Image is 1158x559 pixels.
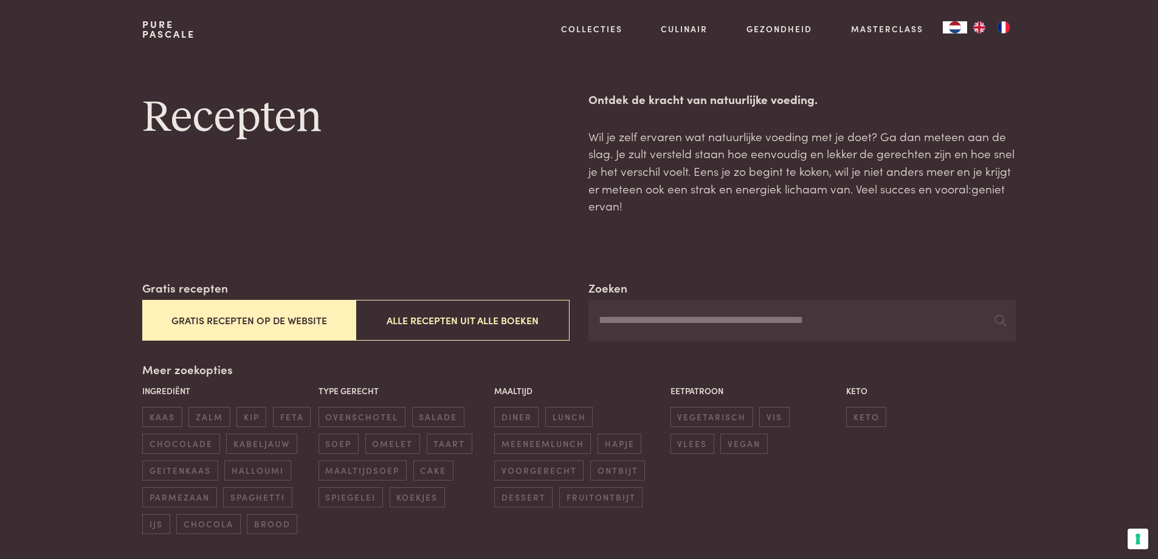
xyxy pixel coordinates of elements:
[142,514,170,534] span: ijs
[943,21,967,33] div: Language
[494,434,591,454] span: meeneemlunch
[494,487,553,507] span: dessert
[223,487,292,507] span: spaghetti
[670,434,714,454] span: vlees
[319,460,407,481] span: maaltijdsoep
[545,407,593,427] span: lunch
[494,407,539,427] span: diner
[759,407,789,427] span: vis
[412,407,464,427] span: salade
[319,434,359,454] span: soep
[561,23,622,35] a: Collecties
[661,23,708,35] a: Culinair
[365,434,420,454] span: omelet
[494,460,584,481] span: voorgerecht
[142,487,216,507] span: parmezaan
[142,434,219,454] span: chocolade
[273,407,311,427] span: feta
[142,19,195,39] a: PurePascale
[142,300,356,341] button: Gratis recepten op de website
[427,434,472,454] span: taart
[588,91,818,107] strong: Ontdek de kracht van natuurlijke voeding.
[670,384,840,397] p: Eetpatroon
[247,514,297,534] span: brood
[319,487,383,507] span: spiegelei
[494,384,664,397] p: Maaltijd
[356,300,569,341] button: Alle recepten uit alle boeken
[188,407,230,427] span: zalm
[720,434,767,454] span: vegan
[142,279,228,297] label: Gratis recepten
[1128,529,1148,549] button: Uw voorkeuren voor toestemming voor trackingtechnologieën
[226,434,297,454] span: kabeljauw
[746,23,812,35] a: Gezondheid
[943,21,1016,33] aside: Language selected: Nederlands
[142,384,312,397] p: Ingrediënt
[142,407,182,427] span: kaas
[413,460,453,481] span: cake
[588,128,1015,215] p: Wil je zelf ervaren wat natuurlijke voeding met je doet? Ga dan meteen aan de slag. Je zult verst...
[967,21,991,33] a: EN
[598,434,641,454] span: hapje
[590,460,645,481] span: ontbijt
[846,384,1016,397] p: Keto
[851,23,923,35] a: Masterclass
[967,21,1016,33] ul: Language list
[142,91,569,145] h1: Recepten
[236,407,266,427] span: kip
[319,407,405,427] span: ovenschotel
[176,514,240,534] span: chocola
[846,407,886,427] span: keto
[224,460,291,481] span: halloumi
[559,487,643,507] span: fruitontbijt
[670,407,753,427] span: vegetarisch
[943,21,967,33] a: NL
[390,487,445,507] span: koekjes
[319,384,488,397] p: Type gerecht
[142,460,218,481] span: geitenkaas
[588,279,627,297] label: Zoeken
[991,21,1016,33] a: FR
